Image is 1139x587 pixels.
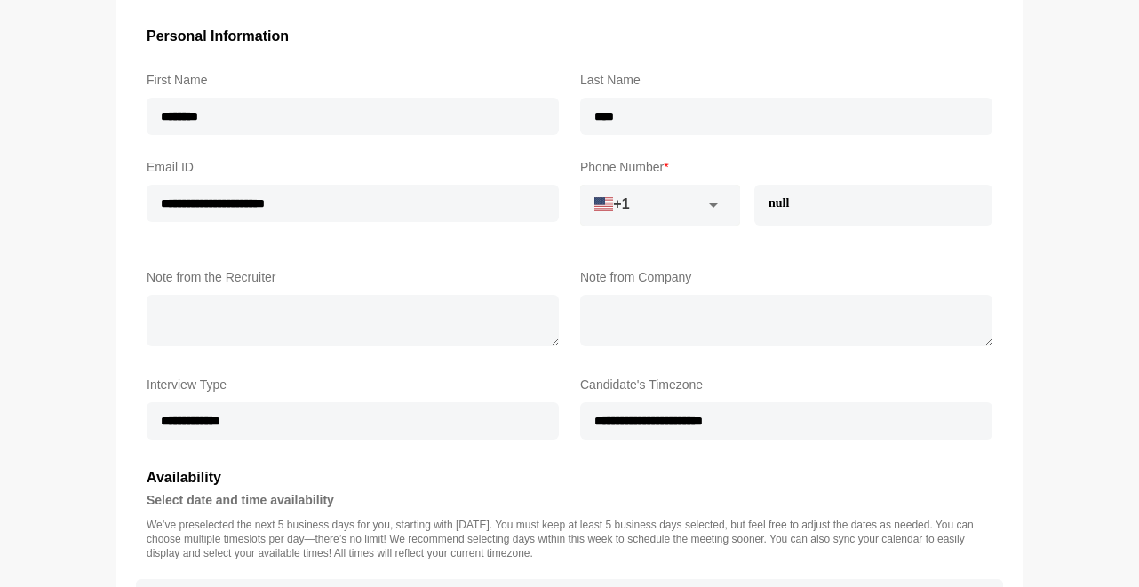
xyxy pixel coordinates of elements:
[147,69,559,91] label: First Name
[147,266,559,288] label: Note from the Recruiter
[580,266,992,288] label: Note from Company
[147,518,992,560] p: We’ve preselected the next 5 business days for you, starting with [DATE]. You must keep at least ...
[580,69,992,91] label: Last Name
[147,374,559,395] label: Interview Type
[580,156,992,178] label: Phone Number
[147,489,992,511] h4: Select date and time availability
[147,25,992,48] h3: Personal Information
[147,466,992,489] h3: Availability
[147,156,559,178] label: Email ID
[580,374,992,395] label: Candidate's Timezone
